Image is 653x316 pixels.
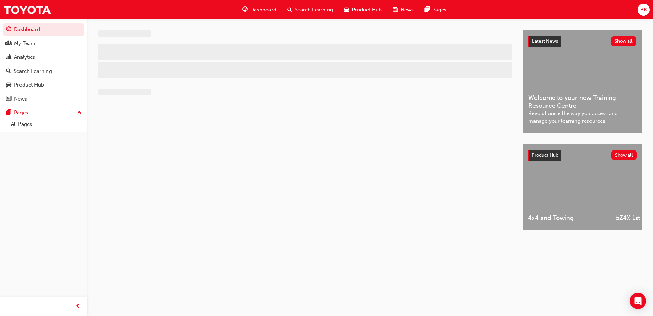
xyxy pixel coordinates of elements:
[3,93,84,105] a: News
[6,96,11,102] span: news-icon
[6,82,11,88] span: car-icon
[630,293,646,309] div: Open Intercom Messenger
[6,54,11,61] span: chart-icon
[611,36,637,46] button: Show all
[532,38,558,44] span: Latest News
[6,110,11,116] span: pages-icon
[237,3,282,17] a: guage-iconDashboard
[6,41,11,47] span: people-icon
[3,65,84,78] a: Search Learning
[14,40,36,48] div: My Team
[528,109,636,125] span: Revolutionise the way you access and manage your learning resources.
[77,108,82,117] span: up-icon
[352,6,382,14] span: Product Hub
[344,5,349,14] span: car-icon
[611,150,637,160] button: Show all
[3,2,51,17] img: Trak
[3,79,84,91] a: Product Hub
[3,106,84,119] button: Pages
[387,3,419,17] a: news-iconNews
[432,6,446,14] span: Pages
[425,5,430,14] span: pages-icon
[401,6,414,14] span: News
[638,4,650,16] button: BK
[3,22,84,106] button: DashboardMy TeamAnalyticsSearch LearningProduct HubNews
[14,67,52,75] div: Search Learning
[419,3,452,17] a: pages-iconPages
[295,6,333,14] span: Search Learning
[6,27,11,33] span: guage-icon
[338,3,387,17] a: car-iconProduct Hub
[8,119,84,130] a: All Pages
[250,6,276,14] span: Dashboard
[14,53,35,61] div: Analytics
[640,6,647,14] span: BK
[3,23,84,36] a: Dashboard
[523,144,610,230] a: 4x4 and Towing
[14,109,28,117] div: Pages
[532,152,558,158] span: Product Hub
[3,51,84,64] a: Analytics
[14,81,44,89] div: Product Hub
[242,5,248,14] span: guage-icon
[528,150,637,161] a: Product HubShow all
[393,5,398,14] span: news-icon
[287,5,292,14] span: search-icon
[528,36,636,47] a: Latest NewsShow all
[75,302,80,311] span: prev-icon
[282,3,338,17] a: search-iconSearch Learning
[528,94,636,109] span: Welcome to your new Training Resource Centre
[523,30,642,133] a: Latest NewsShow allWelcome to your new Training Resource CentreRevolutionise the way you access a...
[6,68,11,75] span: search-icon
[14,95,27,103] div: News
[3,37,84,50] a: My Team
[528,214,604,222] span: 4x4 and Towing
